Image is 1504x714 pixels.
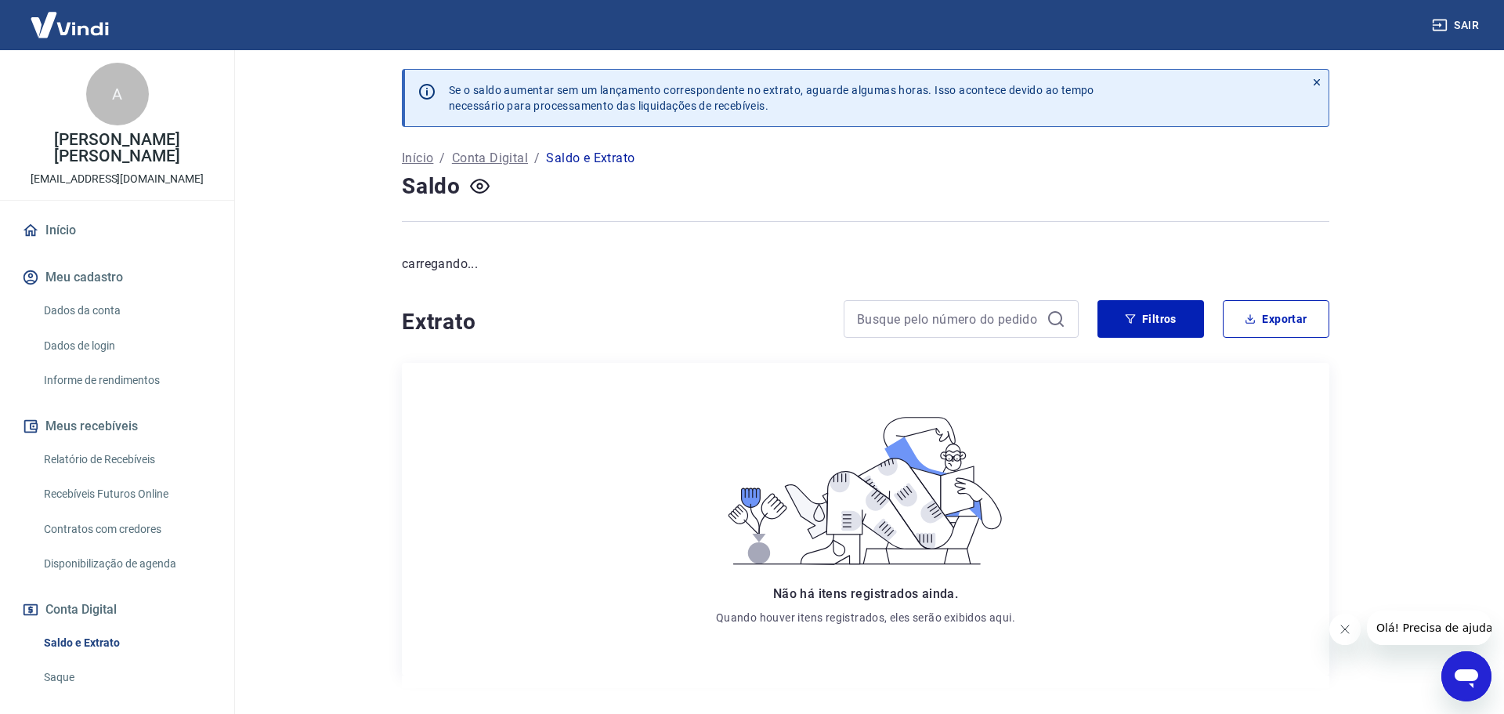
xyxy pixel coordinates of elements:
h4: Extrato [402,306,825,338]
div: A [86,63,149,125]
p: / [534,149,540,168]
button: Meus recebíveis [19,409,215,444]
span: Não há itens registrados ainda. [773,586,958,601]
p: Quando houver itens registrados, eles serão exibidos aqui. [716,610,1015,625]
button: Conta Digital [19,593,215,627]
button: Exportar [1223,300,1329,338]
a: Relatório de Recebíveis [38,444,215,476]
h4: Saldo [402,171,461,202]
a: Conta Digital [452,149,528,168]
a: Início [19,213,215,248]
a: Saldo e Extrato [38,627,215,659]
iframe: Mensagem da empresa [1367,611,1491,645]
p: / [439,149,445,168]
p: carregando... [402,255,1329,274]
a: Dados de login [38,330,215,362]
a: Recebíveis Futuros Online [38,478,215,510]
input: Busque pelo número do pedido [857,307,1040,331]
p: Saldo e Extrato [546,149,634,168]
button: Filtros [1097,300,1204,338]
p: [PERSON_NAME] [PERSON_NAME] [13,132,222,165]
img: Vindi [19,1,121,49]
a: Contratos com credores [38,513,215,545]
a: Disponibilização de agenda [38,548,215,580]
a: Informe de rendimentos [38,364,215,397]
iframe: Fechar mensagem [1329,614,1361,645]
a: Dados da conta [38,295,215,327]
a: Início [402,149,433,168]
button: Meu cadastro [19,260,215,295]
button: Sair [1429,11,1485,40]
p: Se o saldo aumentar sem um lançamento correspondente no extrato, aguarde algumas horas. Isso acon... [449,82,1094,114]
iframe: Botão para abrir a janela de mensagens [1441,651,1491,701]
a: Saque [38,661,215,694]
span: Olá! Precisa de ajuda? [9,11,132,24]
p: [EMAIL_ADDRESS][DOMAIN_NAME] [31,171,204,187]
